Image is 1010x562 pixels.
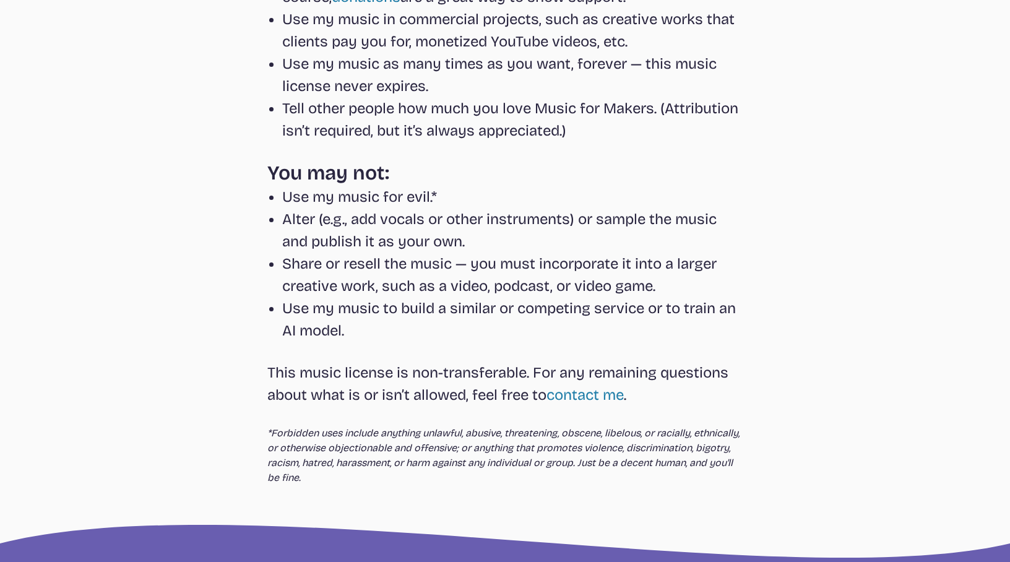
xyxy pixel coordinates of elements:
[282,53,743,97] li: Use my music as many times as you want, forever — this music license never expires.
[282,208,743,253] li: Alter (e.g., add vocals or other instruments) or sample the music and publish it as your own.
[267,426,743,485] p: *Forbidden uses include anything unlawful, abusive, threatening, obscene, libelous, or racially, ...
[282,186,743,208] li: Use my music for evil.*
[267,361,743,406] p: This music license is non-transferable. For any remaining questions about what is or isn’t allowe...
[267,162,743,185] h3: You may not:
[282,8,743,53] li: Use my music in commercial projects, such as creative works that clients pay you for, monetized Y...
[546,386,624,404] a: contact me
[282,297,743,342] li: Use my music to build a similar or competing service or to train an AI model.
[282,97,743,142] li: Tell other people how much you love Music for Makers. (Attribution isn’t required, but it’s alway...
[282,253,743,297] li: Share or resell the music — you must incorporate it into a larger creative work, such as a video,...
